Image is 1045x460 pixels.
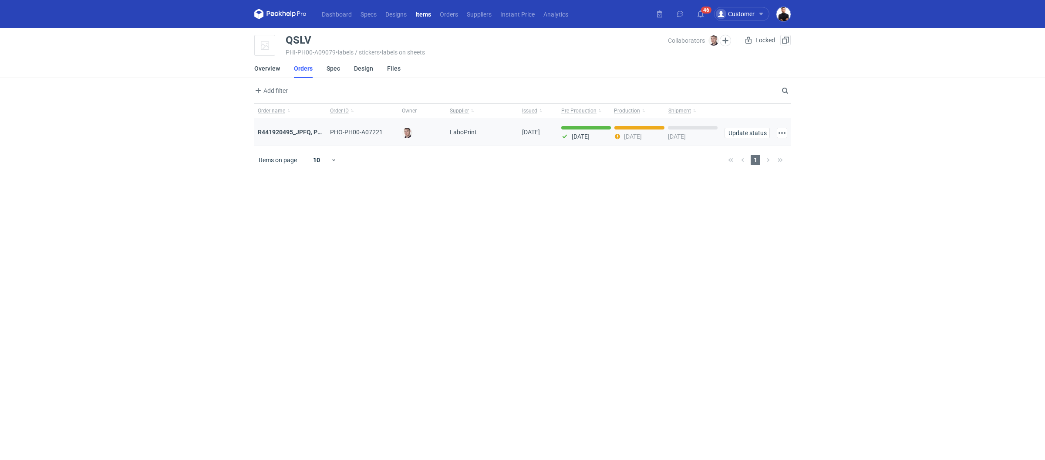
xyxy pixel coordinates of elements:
[624,133,642,140] p: [DATE]
[496,9,539,19] a: Instant Price
[776,7,791,21] img: Tomasz Kubiak
[259,156,297,164] span: Items on page
[519,104,558,118] button: Issued
[450,107,469,114] span: Supplier
[751,155,760,165] span: 1
[258,107,285,114] span: Order name
[294,59,313,78] a: Orders
[558,104,612,118] button: Pre-Production
[462,9,496,19] a: Suppliers
[694,7,708,21] button: 46
[402,107,417,114] span: Owner
[612,104,667,118] button: Production
[303,154,331,166] div: 10
[356,9,381,19] a: Specs
[435,9,462,19] a: Orders
[614,107,640,114] span: Production
[572,133,590,140] p: [DATE]
[708,35,719,46] img: Maciej Sikora
[446,104,519,118] button: Supplier
[380,49,425,56] span: • labels on sheets
[720,35,731,46] button: Edit collaborators
[777,128,787,138] button: Actions
[286,35,311,45] div: QSLV
[330,129,383,136] span: PHO-PH00-A07221
[330,107,349,114] span: Order ID
[327,59,340,78] a: Spec
[743,35,777,45] div: Locked
[780,35,791,45] button: Duplicate Item
[286,49,668,56] div: PHI-PH00-A09079
[522,129,540,136] span: 15/09/2025
[780,85,808,96] input: Search
[387,59,401,78] a: Files
[354,59,373,78] a: Design
[254,9,307,19] svg: Packhelp Pro
[253,85,288,96] button: Add filter
[716,9,755,19] div: Customer
[446,118,519,146] div: LaboPrint
[667,104,721,118] button: Shipment
[450,128,477,136] span: LaboPrint
[714,7,776,21] button: Customer
[402,128,412,138] img: Maciej Sikora
[668,107,691,114] span: Shipment
[254,104,327,118] button: Order name
[317,9,356,19] a: Dashboard
[668,37,705,44] span: Collaborators
[411,9,435,19] a: Items
[381,9,411,19] a: Designs
[336,49,380,56] span: • labels / stickers
[728,130,766,136] span: Update status
[258,129,345,136] a: R441920495_JPFQ, PHIE, QSLV
[327,104,399,118] button: Order ID
[561,107,597,114] span: Pre-Production
[539,9,573,19] a: Analytics
[725,128,770,138] button: Update status
[668,133,686,140] p: [DATE]
[522,107,537,114] span: Issued
[254,59,280,78] a: Overview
